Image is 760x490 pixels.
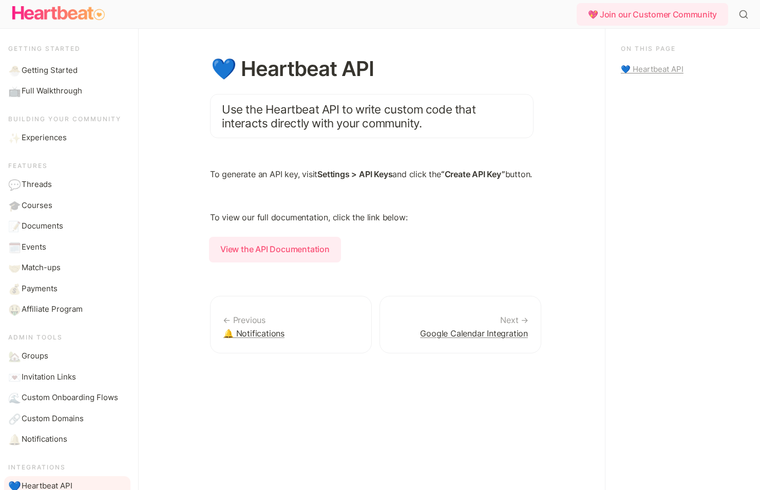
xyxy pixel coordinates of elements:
span: 🗓️ [8,241,18,252]
span: Experiences [22,132,67,144]
a: 💌Invitation Links [4,367,130,387]
span: Getting Started [22,65,78,77]
strong: Settings > API Keys [317,169,392,179]
span: Features [8,162,48,169]
a: 🔗Custom Domains [4,409,130,429]
a: 🔔 Notifications [210,296,372,354]
span: Full Walkthrough [22,85,82,97]
p: To generate an API key, visit and click the button. [210,168,534,184]
img: Logo [12,3,105,24]
p: To view our full documentation, click the link below: [210,211,534,228]
a: 🎓Courses [4,196,130,216]
strong: “Create API Key” [441,169,505,179]
span: 📺 [8,85,18,96]
a: 💖 Join our Customer Community [577,3,732,26]
a: 💙 Heartbeat API [621,63,745,76]
span: Getting started [8,45,81,52]
span: 🏡 [8,350,18,361]
span: 🔔 [8,434,18,444]
span: 🐣 [8,65,18,75]
span: 💰 [8,283,18,293]
span: On this page [621,45,676,52]
span: Admin Tools [8,333,63,341]
a: 🏡Groups [4,346,130,366]
span: Payments [22,283,58,295]
span: Affiliate Program [22,304,83,315]
span: 💌 [8,371,18,382]
a: 🌊Custom Onboarding Flows [4,388,130,408]
span: Groups [22,350,48,362]
span: 🔗 [8,413,18,423]
a: 💰Payments [4,279,130,299]
a: 🤑Affiliate Program [4,299,130,319]
span: 🤑 [8,304,18,314]
span: 🌊 [8,392,18,402]
strong: View the API Documentation [209,237,341,262]
a: 🔔Notifications [4,429,130,449]
a: ✨Experiences [4,128,130,148]
span: Courses [22,200,52,212]
a: 📺Full Walkthrough [4,81,130,101]
span: ✨ [8,132,18,142]
a: View the API Documentation [210,244,340,254]
span: Events [22,241,46,253]
span: Custom Domains [22,413,84,425]
span: Invitation Links [22,371,76,383]
span: Building your community [8,115,121,123]
span: Documents [22,220,63,232]
a: 🐣Getting Started [4,61,130,81]
span: 🎓 [8,200,18,210]
span: 📝 [8,220,18,231]
a: 📝Documents [4,216,130,236]
div: 💖 Join our Customer Community [577,3,728,26]
a: Google Calendar Integration [379,296,541,354]
h1: 💙 Heartbeat API [210,57,534,81]
span: 💬 [8,179,18,189]
span: Match-ups [22,262,61,274]
span: Custom Onboarding Flows [22,392,118,404]
a: 🗓️Events [4,237,130,257]
span: Threads [22,179,52,191]
span: Use the Heartbeat API to write custom code that interacts directly with your community. [222,102,479,130]
span: Notifications [22,434,67,445]
a: 🤝Match-ups [4,258,130,278]
span: Integrations [8,463,66,471]
span: 🤝 [8,262,18,272]
a: 💬Threads [4,175,130,195]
